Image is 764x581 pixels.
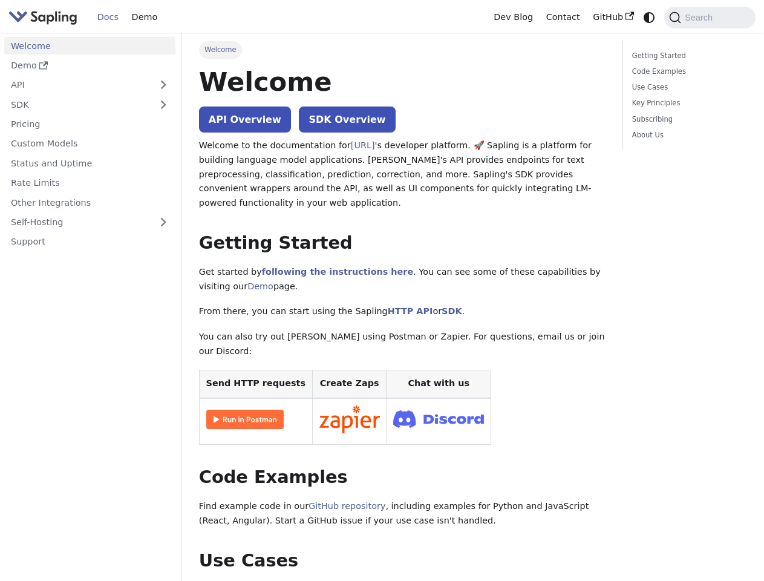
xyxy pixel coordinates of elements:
a: [URL] [351,140,375,150]
h2: Use Cases [199,550,606,572]
th: Create Zaps [312,370,387,398]
button: Expand sidebar category 'API' [151,76,175,94]
a: Status and Uptime [4,154,175,172]
img: Connect in Zapier [319,405,380,433]
p: Get started by . You can see some of these capabilities by visiting our page. [199,265,606,294]
a: Self-Hosting [4,214,175,231]
h2: Getting Started [199,232,606,254]
img: Sapling.ai [8,8,77,26]
span: Welcome [199,41,242,58]
a: Key Principles [632,97,742,109]
img: Run in Postman [206,410,284,429]
h2: Code Examples [199,467,606,488]
a: About Us [632,130,742,141]
a: Code Examples [632,66,742,77]
button: Expand sidebar category 'SDK' [151,96,175,113]
img: Join Discord [393,407,484,432]
a: SDK [4,96,151,113]
a: Contact [540,8,587,27]
a: Support [4,233,175,251]
a: GitHub [586,8,640,27]
a: Demo [247,281,273,291]
p: Find example code in our , including examples for Python and JavaScript (React, Angular). Start a... [199,499,606,528]
a: Other Integrations [4,194,175,211]
p: Welcome to the documentation for 's developer platform. 🚀 Sapling is a platform for building lang... [199,139,606,211]
th: Send HTTP requests [199,370,312,398]
a: Use Cases [632,82,742,93]
a: SDK Overview [299,107,395,133]
button: Search (Command+K) [664,7,755,28]
a: HTTP API [388,306,433,316]
a: Custom Models [4,135,175,153]
a: Demo [125,8,164,27]
a: following the instructions here [262,267,413,277]
a: Pricing [4,116,175,133]
a: Docs [91,8,125,27]
p: From there, you can start using the Sapling or . [199,304,606,319]
button: Switch between dark and light mode (currently system mode) [641,8,658,26]
h1: Welcome [199,65,606,98]
a: Welcome [4,37,175,54]
a: SDK [442,306,462,316]
nav: Breadcrumbs [199,41,606,58]
a: Sapling.aiSapling.ai [8,8,82,26]
span: Search [681,13,720,22]
a: GitHub repository [309,501,385,511]
a: Demo [4,57,175,74]
a: Dev Blog [487,8,539,27]
a: Getting Started [632,50,742,62]
a: Rate Limits [4,174,175,192]
a: API [4,76,151,94]
p: You can also try out [PERSON_NAME] using Postman or Zapier. For questions, email us or join our D... [199,330,606,359]
a: Subscribing [632,114,742,125]
a: API Overview [199,107,291,133]
th: Chat with us [387,370,491,398]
